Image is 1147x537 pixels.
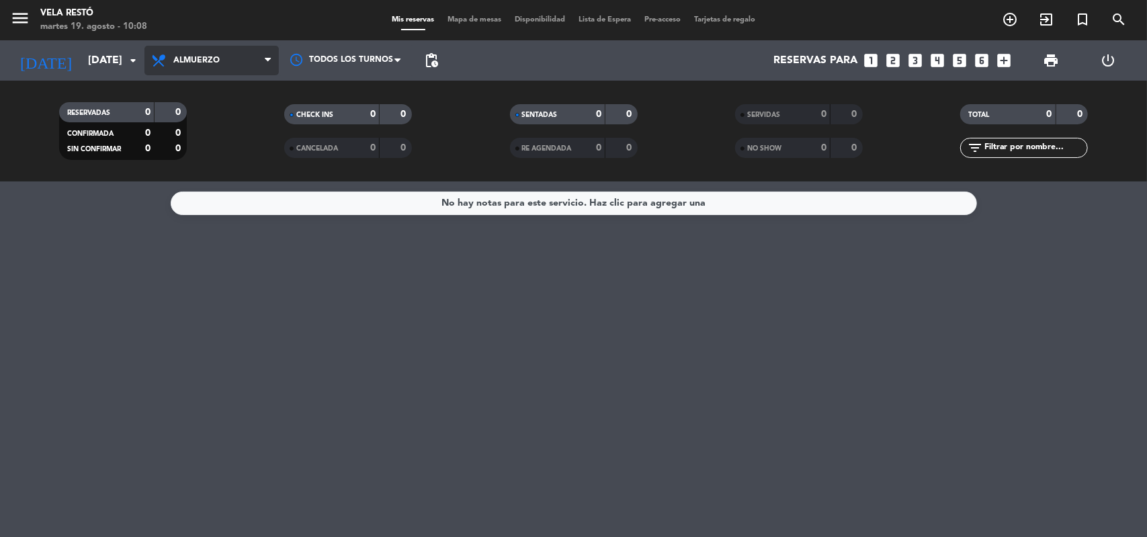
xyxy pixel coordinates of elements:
strong: 0 [370,110,376,119]
div: No hay notas para este servicio. Haz clic para agregar una [441,196,706,211]
i: arrow_drop_down [125,52,141,69]
i: power_settings_new [1100,52,1116,69]
span: CONFIRMADA [67,130,114,137]
div: Vela Restó [40,7,147,20]
strong: 0 [145,144,151,153]
div: martes 19. agosto - 10:08 [40,20,147,34]
strong: 0 [1047,110,1052,119]
i: turned_in_not [1074,11,1091,28]
i: looks_6 [974,52,991,69]
i: search [1111,11,1127,28]
span: Pre-acceso [638,16,687,24]
span: Almuerzo [173,56,220,65]
i: add_circle_outline [1002,11,1018,28]
span: SIN CONFIRMAR [67,146,121,153]
i: add_box [996,52,1013,69]
strong: 0 [145,128,151,138]
strong: 0 [626,110,634,119]
i: filter_list [967,140,983,156]
strong: 0 [596,110,601,119]
strong: 0 [175,128,183,138]
strong: 0 [821,110,826,119]
i: menu [10,8,30,28]
span: RE AGENDADA [522,145,572,152]
i: looks_two [885,52,902,69]
span: Mis reservas [385,16,441,24]
strong: 0 [370,143,376,153]
button: menu [10,8,30,33]
i: looks_one [863,52,880,69]
span: Lista de Espera [572,16,638,24]
div: LOG OUT [1080,40,1137,81]
strong: 0 [175,108,183,117]
span: TOTAL [968,112,989,118]
span: print [1043,52,1059,69]
span: Tarjetas de regalo [687,16,762,24]
span: CANCELADA [296,145,338,152]
span: Mapa de mesas [441,16,508,24]
i: looks_3 [907,52,925,69]
strong: 0 [821,143,826,153]
span: SENTADAS [522,112,558,118]
span: RESERVADAS [67,110,110,116]
strong: 0 [1077,110,1085,119]
span: SERVIDAS [747,112,780,118]
strong: 0 [401,110,409,119]
span: CHECK INS [296,112,333,118]
span: Disponibilidad [508,16,572,24]
strong: 0 [626,143,634,153]
span: Reservas para [774,54,858,67]
strong: 0 [851,143,859,153]
span: NO SHOW [747,145,781,152]
i: exit_to_app [1038,11,1054,28]
strong: 0 [175,144,183,153]
i: [DATE] [10,46,81,75]
i: looks_5 [951,52,969,69]
strong: 0 [851,110,859,119]
strong: 0 [596,143,601,153]
i: looks_4 [929,52,947,69]
strong: 0 [401,143,409,153]
span: pending_actions [423,52,439,69]
input: Filtrar por nombre... [983,140,1087,155]
strong: 0 [145,108,151,117]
